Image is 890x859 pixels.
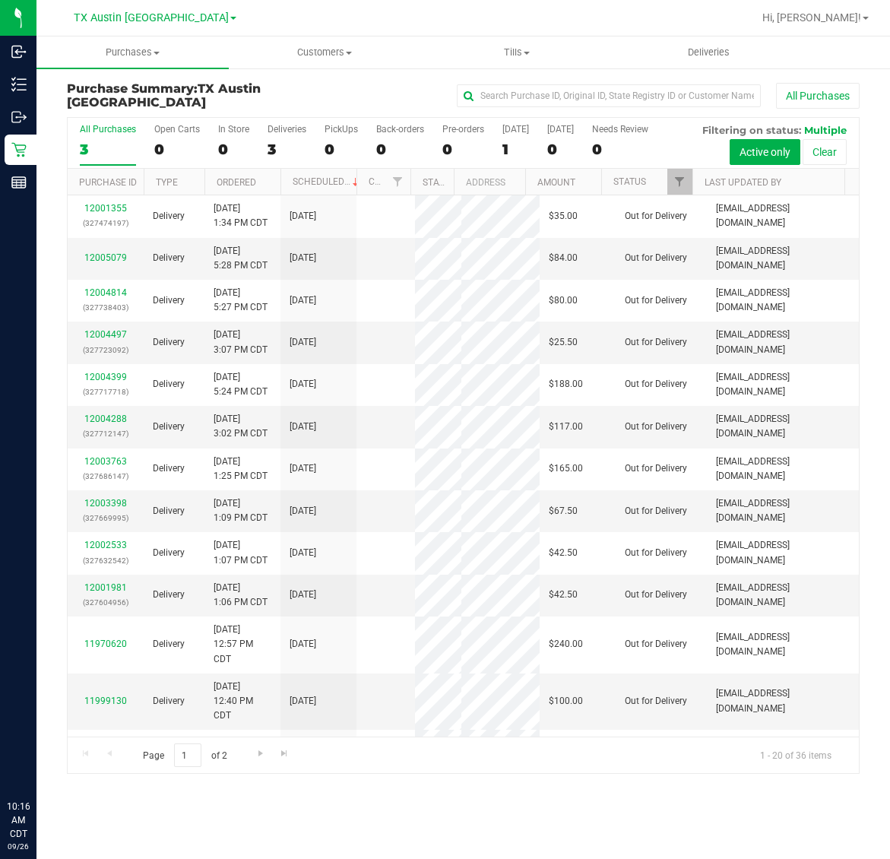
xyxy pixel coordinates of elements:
[625,504,687,518] span: Out for Delivery
[45,735,63,753] iframe: Resource center unread badge
[716,455,850,483] span: [EMAIL_ADDRESS][DOMAIN_NAME]
[153,588,185,602] span: Delivery
[11,142,27,157] inline-svg: Retail
[130,743,239,767] span: Page of 2
[421,46,612,59] span: Tills
[218,141,249,158] div: 0
[423,177,502,188] a: State Registry ID
[249,743,271,764] a: Go to the next page
[153,293,185,308] span: Delivery
[549,637,583,651] span: $240.00
[325,141,358,158] div: 0
[385,169,410,195] a: Filter
[762,11,861,24] span: Hi, [PERSON_NAME]!
[77,300,135,315] p: (327738403)
[667,169,692,195] a: Filter
[369,176,416,187] a: Customer
[174,743,201,767] input: 1
[84,287,127,298] a: 12004814
[716,581,850,610] span: [EMAIL_ADDRESS][DOMAIN_NAME]
[716,244,850,273] span: [EMAIL_ADDRESS][DOMAIN_NAME]
[84,498,127,509] a: 12003398
[592,141,648,158] div: 0
[11,109,27,125] inline-svg: Outbound
[77,469,135,483] p: (327686147)
[84,414,127,424] a: 12004288
[613,36,805,68] a: Deliveries
[625,209,687,223] span: Out for Delivery
[218,124,249,135] div: In Store
[214,680,271,724] span: [DATE] 12:40 PM CDT
[153,461,185,476] span: Delivery
[716,538,850,567] span: [EMAIL_ADDRESS][DOMAIN_NAME]
[804,124,847,136] span: Multiple
[11,44,27,59] inline-svg: Inbound
[153,251,185,265] span: Delivery
[214,244,268,273] span: [DATE] 5:28 PM CDT
[716,370,850,399] span: [EMAIL_ADDRESS][DOMAIN_NAME]
[214,370,268,399] span: [DATE] 5:24 PM CDT
[80,141,136,158] div: 3
[214,328,268,357] span: [DATE] 3:07 PM CDT
[547,124,574,135] div: [DATE]
[549,335,578,350] span: $25.50
[290,694,316,708] span: [DATE]
[229,36,421,68] a: Customers
[625,335,687,350] span: Out for Delivery
[290,588,316,602] span: [DATE]
[84,372,127,382] a: 12004399
[549,694,583,708] span: $100.00
[274,743,296,764] a: Go to the last page
[716,686,850,715] span: [EMAIL_ADDRESS][DOMAIN_NAME]
[77,511,135,525] p: (327669995)
[7,841,30,852] p: 09/26
[214,201,268,230] span: [DATE] 1:34 PM CDT
[153,637,185,651] span: Delivery
[549,420,583,434] span: $117.00
[290,335,316,350] span: [DATE]
[36,36,229,68] a: Purchases
[84,329,127,340] a: 12004497
[420,36,613,68] a: Tills
[549,251,578,265] span: $84.00
[502,141,529,158] div: 1
[625,546,687,560] span: Out for Delivery
[214,496,268,525] span: [DATE] 1:09 PM CDT
[716,201,850,230] span: [EMAIL_ADDRESS][DOMAIN_NAME]
[716,328,850,357] span: [EMAIL_ADDRESS][DOMAIN_NAME]
[268,124,306,135] div: Deliveries
[290,251,316,265] span: [DATE]
[153,420,185,434] span: Delivery
[290,377,316,391] span: [DATE]
[153,335,185,350] span: Delivery
[154,141,200,158] div: 0
[549,588,578,602] span: $42.50
[549,504,578,518] span: $67.50
[748,743,844,766] span: 1 - 20 of 36 items
[625,251,687,265] span: Out for Delivery
[11,175,27,190] inline-svg: Reports
[776,83,860,109] button: All Purchases
[290,504,316,518] span: [DATE]
[457,84,761,107] input: Search Purchase ID, Original ID, State Registry ID or Customer Name...
[442,124,484,135] div: Pre-orders
[547,141,574,158] div: 0
[716,286,850,315] span: [EMAIL_ADDRESS][DOMAIN_NAME]
[625,377,687,391] span: Out for Delivery
[716,630,850,659] span: [EMAIL_ADDRESS][DOMAIN_NAME]
[290,461,316,476] span: [DATE]
[156,177,178,188] a: Type
[84,582,127,593] a: 12001981
[442,141,484,158] div: 0
[15,737,61,783] iframe: Resource center
[592,124,648,135] div: Needs Review
[84,696,127,706] a: 11999130
[730,139,800,165] button: Active only
[625,420,687,434] span: Out for Delivery
[79,177,137,188] a: Purchase ID
[325,124,358,135] div: PickUps
[613,176,646,187] a: Status
[376,141,424,158] div: 0
[625,588,687,602] span: Out for Delivery
[214,286,268,315] span: [DATE] 5:27 PM CDT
